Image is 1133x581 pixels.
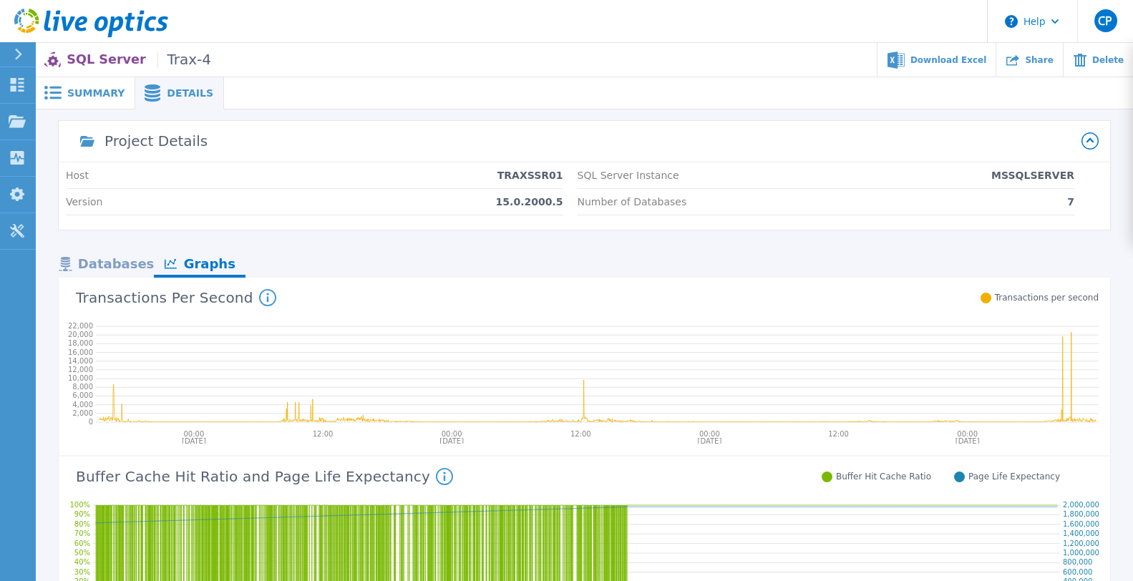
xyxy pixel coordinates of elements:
p: SQL Server Instance [578,170,679,181]
text: [DATE] [440,437,465,445]
span: Download Excel [910,56,986,64]
text: 30% [74,568,90,576]
span: Delete [1092,56,1124,64]
span: Transactions per second [995,293,1099,303]
text: 1,000,000 [1063,549,1099,557]
text: 90% [74,511,90,519]
text: [DATE] [957,437,981,445]
text: 800,000 [1063,559,1092,567]
text: 12:00 [830,430,850,438]
div: Databases [59,253,154,278]
span: Trax-4 [157,52,211,68]
text: 18,000 [68,340,93,348]
text: [DATE] [699,437,723,445]
text: 1,800,000 [1063,511,1099,519]
text: 8,000 [72,383,93,391]
text: 2,000,000 [1063,501,1099,509]
h4: Buffer Cache Hit Ratio and Page Life Expectancy [76,468,453,485]
text: 0 [89,418,93,426]
h4: Transactions Per Second [76,289,276,306]
span: Summary [67,88,125,98]
text: 1,400,000 [1063,529,1099,537]
span: Page Life Expectancy [968,472,1060,482]
text: 600,000 [1063,568,1092,576]
span: Share [1025,56,1053,64]
div: Graphs [154,253,245,278]
text: 00:00 [700,430,721,438]
text: 00:00 [184,430,205,438]
text: 50% [74,549,90,557]
text: 14,000 [68,357,93,365]
text: 10,000 [68,374,93,382]
p: 7 [1067,196,1074,207]
text: 12:00 [313,430,334,438]
text: 1,600,000 [1063,520,1099,528]
p: Number of Databases [578,196,687,207]
text: 12,000 [68,366,93,373]
text: 20,000 [68,331,93,338]
p: Host [66,170,89,181]
text: 12:00 [571,430,592,438]
text: [DATE] [182,437,206,445]
text: 6,000 [72,392,93,400]
text: 80% [74,520,90,528]
span: Details [167,88,213,98]
p: SQL Server [67,52,211,68]
span: Buffer Hit Cache Ratio [836,472,931,482]
p: MSSQLSERVER [991,170,1074,181]
text: 00:00 [958,430,979,438]
text: 40% [74,559,90,567]
text: 60% [74,539,90,547]
span: CP [1098,15,1112,26]
text: 70% [74,529,90,537]
text: 100% [69,501,90,509]
div: Project Details [104,134,208,148]
text: 1,200,000 [1063,539,1099,547]
text: 00:00 [442,430,463,438]
text: 22,000 [68,322,93,330]
text: 4,000 [72,401,93,409]
text: 2,000 [72,409,93,417]
p: 15.0.2000.5 [496,196,563,207]
p: TRAXSSR01 [497,170,563,181]
text: 16,000 [68,348,93,356]
p: Version [66,196,102,207]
